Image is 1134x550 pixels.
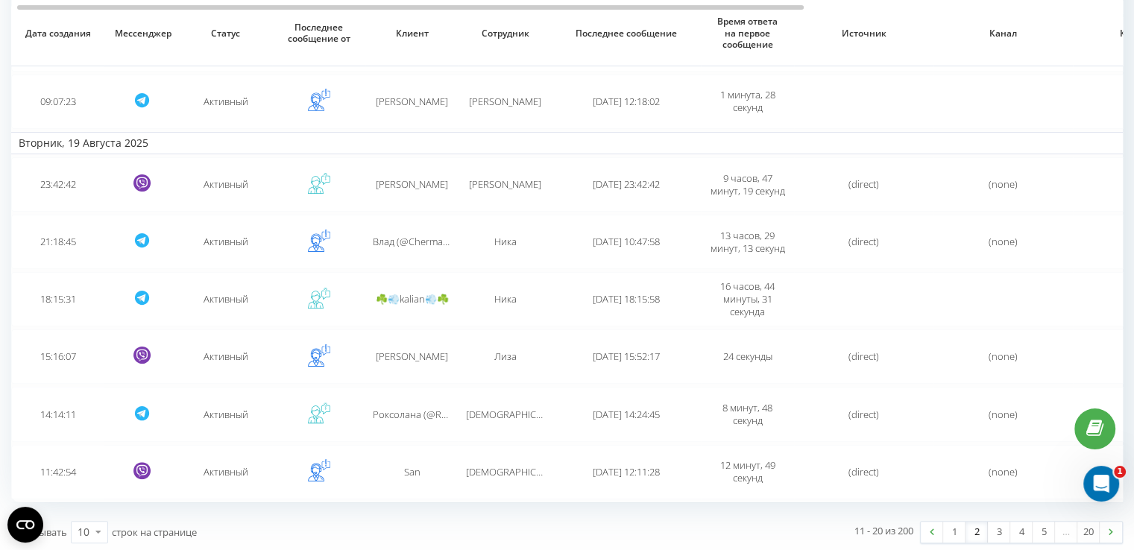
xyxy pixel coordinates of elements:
[283,22,354,45] span: Последнее сообщение от
[701,445,794,499] td: 12 минут, 49 секунд
[848,235,879,248] span: (direct)
[179,215,272,269] td: Активный
[11,157,104,212] td: 23:42:42
[988,522,1010,543] a: 3
[466,408,567,421] span: [DEMOGRAPHIC_DATA]
[701,215,794,269] td: 13 часов, 29 минут, 13 секунд
[470,28,541,39] span: Сотрудник
[11,329,104,384] td: 15:16:07
[373,408,511,421] span: Роксолана (@Roksolana_Pyhel)
[494,292,517,306] span: Ника
[593,292,660,306] span: [DATE] 18:15:58
[989,350,1018,363] span: (none)
[701,272,794,326] td: 16 часов, 44 минуты, 31 секунда
[1083,466,1119,502] iframe: Intercom live chat
[989,408,1018,421] span: (none)
[11,75,104,129] td: 09:07:23
[404,465,420,478] span: San
[1114,466,1126,478] span: 1
[593,235,660,248] span: [DATE] 10:47:58
[11,272,104,326] td: 18:15:31
[701,329,794,384] td: 24 секунды
[133,347,151,364] svg: Viber
[179,445,272,499] td: Активный
[377,28,447,39] span: Клиент
[1055,522,1077,543] div: …
[593,95,660,108] span: [DATE] 12:18:02
[848,408,879,421] span: (direct)
[566,28,687,39] span: Последнее сообщение
[376,95,448,108] span: [PERSON_NAME]
[11,215,104,269] td: 21:18:45
[179,387,272,441] td: Активный
[848,465,879,478] span: (direct)
[807,28,919,39] span: Источник
[179,272,272,326] td: Активный
[494,350,517,363] span: Лиза
[494,235,517,248] span: Ника
[179,329,272,384] td: Активный
[179,157,272,212] td: Активный
[133,174,151,192] svg: Viber
[593,408,660,421] span: [DATE] 14:24:45
[701,75,794,129] td: 1 минута, 28 секунд
[593,350,660,363] span: [DATE] 15:52:17
[989,177,1018,191] span: (none)
[848,177,879,191] span: (direct)
[78,525,89,540] div: 10
[1033,522,1055,543] a: 5
[469,95,541,108] span: [PERSON_NAME]
[943,522,966,543] a: 1
[179,75,272,129] td: Активный
[712,16,783,51] span: Время ответа на первое сообщение
[7,507,43,543] button: Open CMP widget
[989,235,1018,248] span: (none)
[966,522,988,543] a: 2
[133,462,151,479] svg: Viber
[1077,522,1100,543] a: 20
[376,177,448,191] span: [PERSON_NAME]
[989,465,1018,478] span: (none)
[854,523,913,538] div: 11 - 20 из 200
[593,177,660,191] span: [DATE] 23:42:42
[11,445,104,499] td: 11:42:54
[190,28,261,39] span: Статус
[469,177,541,191] span: [PERSON_NAME]
[947,28,1059,39] span: Канал
[376,350,448,363] span: [PERSON_NAME]
[373,235,504,248] span: Влад (@Cherma9) Черёмухин
[701,387,794,441] td: 8 минут, 48 секунд
[466,465,567,478] span: [DEMOGRAPHIC_DATA]
[112,525,197,539] span: строк на странице
[22,28,93,39] span: Дата создания
[1010,522,1033,543] a: 4
[848,350,879,363] span: (direct)
[593,465,660,478] span: [DATE] 12:11:28
[701,157,794,212] td: 9 часов, 47 минут, 19 секунд
[376,292,449,306] span: ☘️💨kalian💨☘️
[115,28,168,39] span: Мессенджер
[11,387,104,441] td: 14:14:11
